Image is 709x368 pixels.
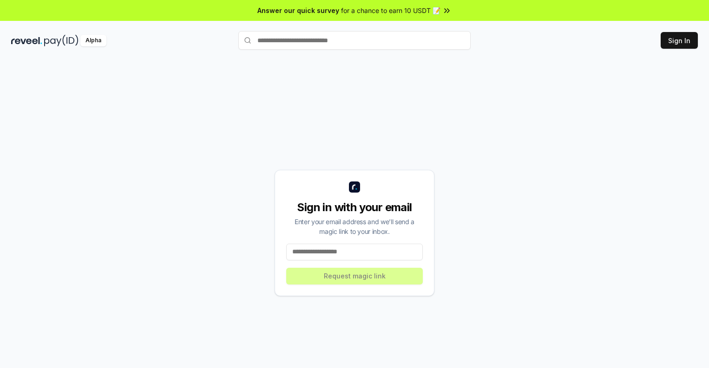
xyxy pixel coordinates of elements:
[349,181,360,193] img: logo_small
[341,6,440,15] span: for a chance to earn 10 USDT 📝
[286,217,423,236] div: Enter your email address and we’ll send a magic link to your inbox.
[44,35,79,46] img: pay_id
[80,35,106,46] div: Alpha
[661,32,698,49] button: Sign In
[257,6,339,15] span: Answer our quick survey
[11,35,42,46] img: reveel_dark
[286,200,423,215] div: Sign in with your email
